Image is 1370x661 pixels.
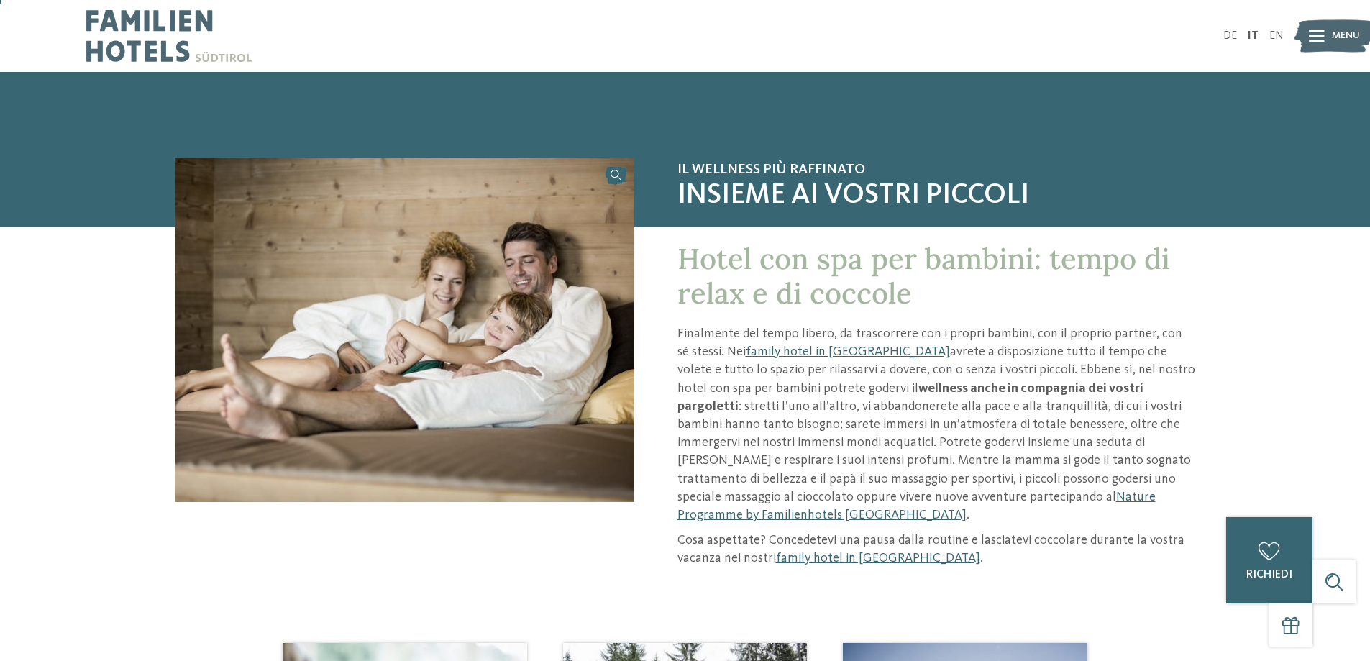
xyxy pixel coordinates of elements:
p: Cosa aspettate? Concedetevi una pausa dalla routine e lasciatevi coccolare durante la vostra vaca... [677,532,1196,567]
a: DE [1223,30,1237,42]
strong: wellness anche in compagnia dei vostri pargoletti [677,382,1143,413]
a: family hotel in [GEOGRAPHIC_DATA] [746,345,950,358]
a: IT [1248,30,1259,42]
a: richiedi [1226,517,1312,603]
span: richiedi [1246,569,1292,580]
span: Il wellness più raffinato [677,161,1196,178]
a: Nature Programme by Familienhotels [GEOGRAPHIC_DATA] [677,491,1156,521]
p: Finalmente del tempo libero, da trascorrere con i propri bambini, con il proprio partner, con sé ... [677,325,1196,524]
a: family hotel in [GEOGRAPHIC_DATA] [776,552,980,565]
img: Hotel con spa per bambini: è tempo di coccole! [175,158,634,502]
span: Hotel con spa per bambini: tempo di relax e di coccole [677,240,1170,311]
span: insieme ai vostri piccoli [677,178,1196,213]
a: EN [1269,30,1284,42]
span: Menu [1332,29,1360,43]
